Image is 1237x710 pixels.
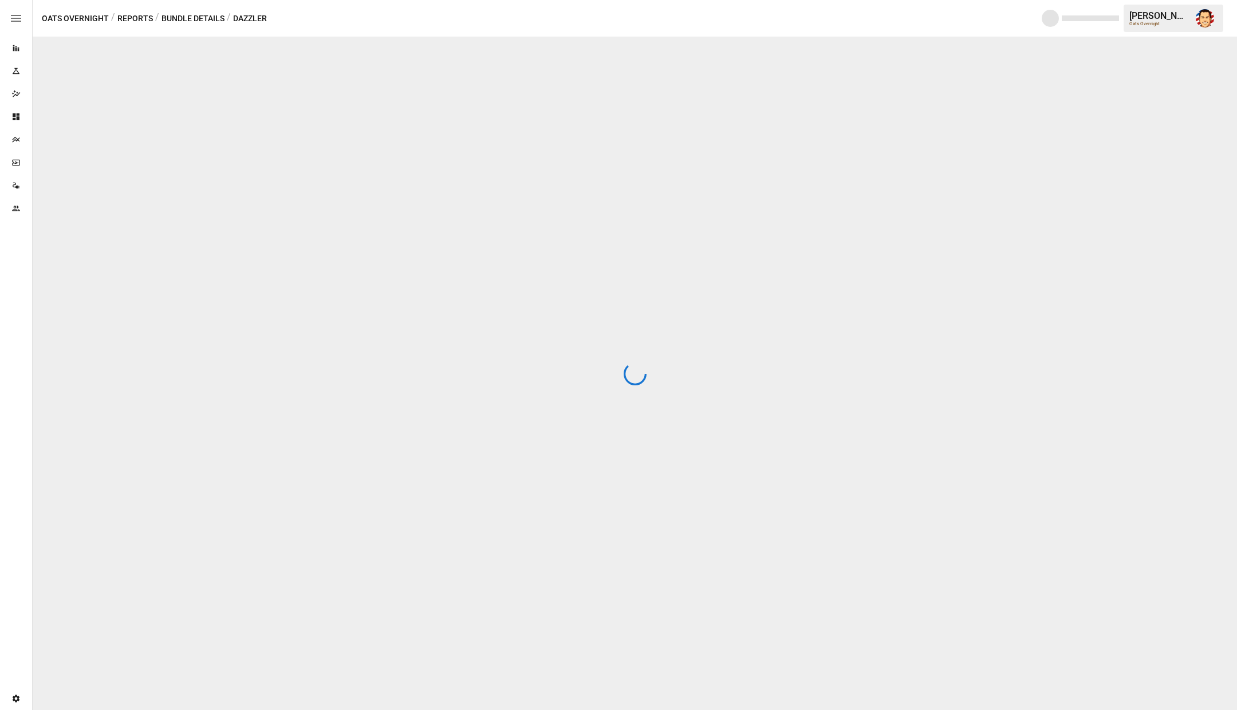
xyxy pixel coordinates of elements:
[227,11,231,26] div: /
[1196,9,1214,27] img: Austin Gardner-Smith
[117,11,153,26] button: Reports
[161,11,224,26] button: Bundle Details
[1129,21,1189,26] div: Oats Overnight
[1129,10,1189,21] div: [PERSON_NAME]
[155,11,159,26] div: /
[1189,2,1221,34] button: Austin Gardner-Smith
[42,11,109,26] button: Oats Overnight
[111,11,115,26] div: /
